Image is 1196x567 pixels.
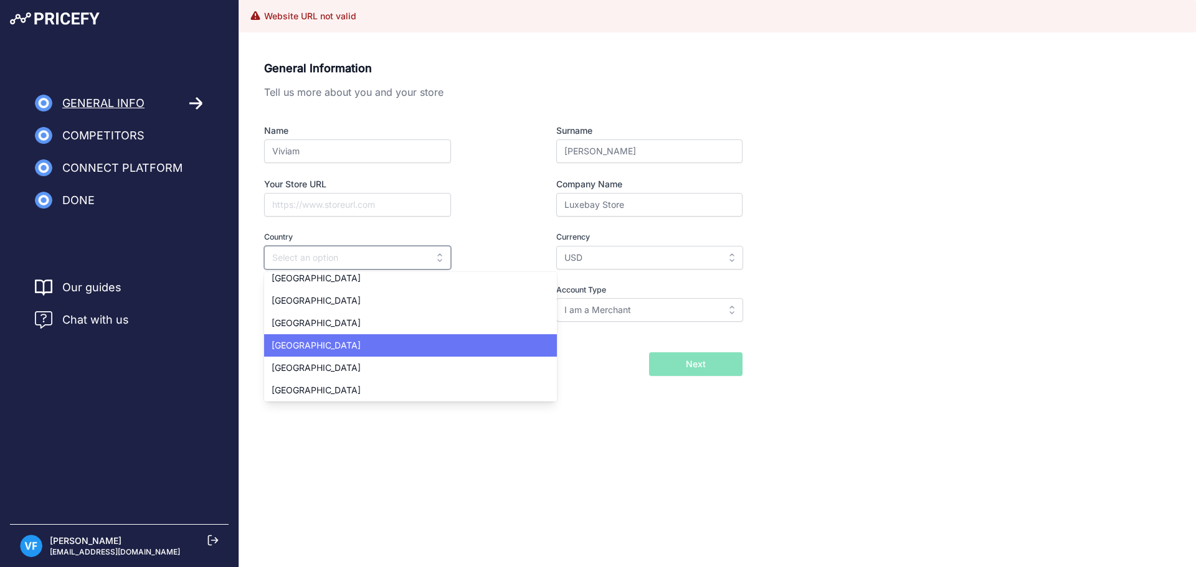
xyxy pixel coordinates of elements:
[272,385,361,395] span: [GEOGRAPHIC_DATA]
[272,317,361,328] span: [GEOGRAPHIC_DATA]
[649,352,743,376] button: Next
[50,535,180,547] p: [PERSON_NAME]
[272,340,361,350] span: [GEOGRAPHIC_DATA]
[62,311,129,329] span: Chat with us
[556,246,743,269] input: Select an option
[62,192,95,209] span: Done
[686,358,706,370] span: Next
[272,295,361,306] span: [GEOGRAPHIC_DATA]
[556,298,743,322] input: Select an option
[35,311,129,329] a: Chat with us
[264,178,496,190] label: Your Store URL
[556,124,743,137] label: Surname
[264,193,451,217] input: https://www.storeurl.com
[264,85,743,100] p: Tell us more about you and your store
[62,95,145,112] span: General Info
[556,284,743,296] label: Account Type
[62,127,145,144] span: Competitors
[264,232,496,243] label: Country
[10,12,100,25] img: Pricefy Logo
[62,159,183,177] span: Connect Platform
[264,124,496,137] label: Name
[556,178,743,190] label: Company Name
[264,246,451,269] input: Select an option
[556,193,743,217] input: Company LTD
[264,60,743,77] p: General Information
[272,273,361,283] span: [GEOGRAPHIC_DATA]
[264,10,356,22] h3: Website URL not valid
[272,362,361,373] span: [GEOGRAPHIC_DATA]
[50,547,180,557] p: [EMAIL_ADDRESS][DOMAIN_NAME]
[556,232,743,243] label: Currency
[62,279,121,296] a: Our guides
